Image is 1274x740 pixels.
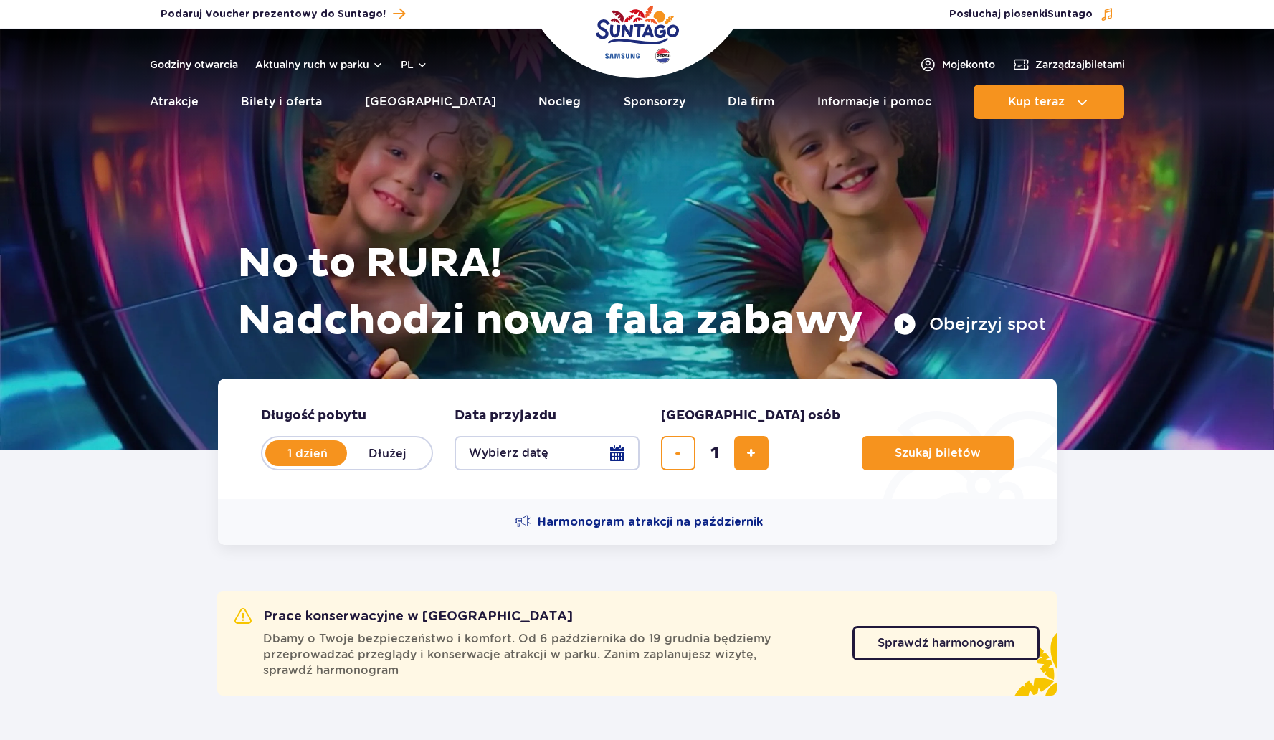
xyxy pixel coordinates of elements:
[515,513,763,531] a: Harmonogram atrakcji na październik
[538,85,581,119] a: Nocleg
[263,631,835,678] span: Dbamy o Twoje bezpieczeństwo i komfort. Od 6 października do 19 grudnia będziemy przeprowadzać pr...
[919,56,995,73] a: Mojekonto
[852,626,1040,660] a: Sprawdź harmonogram
[1008,95,1065,108] span: Kup teraz
[365,85,496,119] a: [GEOGRAPHIC_DATA]
[878,637,1014,649] span: Sprawdź harmonogram
[661,436,695,470] button: usuń bilet
[267,438,348,468] label: 1 dzień
[942,57,995,72] span: Moje konto
[893,313,1046,336] button: Obejrzyj spot
[728,85,774,119] a: Dla firm
[1047,9,1093,19] span: Suntago
[661,407,840,424] span: [GEOGRAPHIC_DATA] osób
[817,85,931,119] a: Informacje i pomoc
[161,4,405,24] a: Podaruj Voucher prezentowy do Suntago!
[1012,56,1125,73] a: Zarządzajbiletami
[538,514,763,530] span: Harmonogram atrakcji na październik
[1035,57,1125,72] span: Zarządzaj biletami
[624,85,685,119] a: Sponsorzy
[237,235,1046,350] h1: No to RURA! Nadchodzi nowa fala zabawy
[401,57,428,72] button: pl
[949,7,1114,22] button: Posłuchaj piosenkiSuntago
[241,85,322,119] a: Bilety i oferta
[698,436,732,470] input: liczba biletów
[862,436,1014,470] button: Szukaj biletów
[161,7,386,22] span: Podaruj Voucher prezentowy do Suntago!
[895,447,981,460] span: Szukaj biletów
[261,407,366,424] span: Długość pobytu
[150,57,238,72] a: Godziny otwarcia
[347,438,429,468] label: Dłużej
[949,7,1093,22] span: Posłuchaj piosenki
[974,85,1124,119] button: Kup teraz
[255,59,384,70] button: Aktualny ruch w parku
[218,379,1057,499] form: Planowanie wizyty w Park of Poland
[455,407,556,424] span: Data przyjazdu
[455,436,640,470] button: Wybierz datę
[234,608,573,625] h2: Prace konserwacyjne w [GEOGRAPHIC_DATA]
[150,85,199,119] a: Atrakcje
[734,436,769,470] button: dodaj bilet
